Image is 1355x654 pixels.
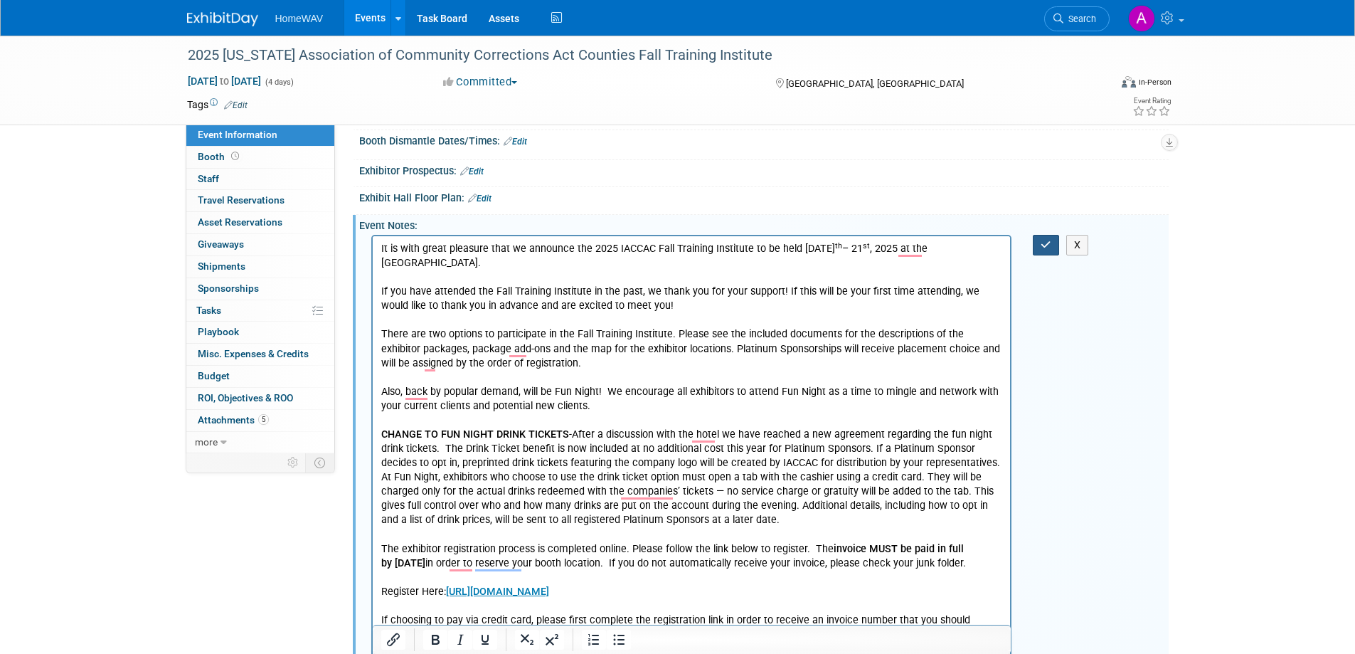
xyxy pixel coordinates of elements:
[540,630,564,650] button: Superscript
[582,630,606,650] button: Numbered list
[198,414,269,426] span: Attachments
[186,147,334,168] a: Booth
[186,322,334,343] a: Playbook
[186,432,334,453] a: more
[186,212,334,233] a: Asset Reservations
[1122,76,1136,88] img: Format-Inperson.png
[198,216,282,228] span: Asset Reservations
[359,160,1169,179] div: Exhibitor Prospectus:
[186,234,334,255] a: Giveaways
[198,392,293,404] span: ROI, Objectives & ROO
[196,305,221,316] span: Tasks
[1138,77,1171,88] div: In-Person
[504,137,527,147] a: Edit
[1128,5,1155,32] img: Amanda Jasper
[359,215,1169,233] div: Event Notes:
[468,194,491,204] a: Edit
[198,194,285,206] span: Travel Reservations
[198,238,244,250] span: Giveaways
[359,187,1169,206] div: Exhibit Hall Floor Plan:
[198,283,259,294] span: Sponsorships
[187,12,258,26] img: ExhibitDay
[448,630,472,650] button: Italic
[198,326,239,337] span: Playbook
[359,130,1169,149] div: Booth Dismantle Dates/Times:
[275,13,324,24] span: HomeWAV
[515,630,539,650] button: Subscript
[198,348,309,359] span: Misc. Expenses & Credits
[1063,14,1096,24] span: Search
[198,260,245,272] span: Shipments
[224,100,248,110] a: Edit
[186,388,334,409] a: ROI, Objectives & ROO
[305,453,334,472] td: Toggle Event Tabs
[187,75,262,88] span: [DATE] [DATE]
[186,344,334,365] a: Misc. Expenses & Credits
[1132,97,1171,105] div: Event Rating
[423,630,447,650] button: Bold
[228,151,242,162] span: Booth not reserved yet
[438,75,523,90] button: Committed
[1044,6,1110,31] a: Search
[258,414,269,425] span: 5
[198,370,230,381] span: Budget
[198,151,242,162] span: Booth
[195,436,218,448] span: more
[281,453,306,472] td: Personalize Event Tab Strip
[1026,74,1172,95] div: Event Format
[183,43,1088,68] div: 2025 [US_STATE] Association of Community Corrections Act Counties Fall Training Institute
[1066,235,1089,255] button: X
[786,78,964,89] span: [GEOGRAPHIC_DATA], [GEOGRAPHIC_DATA]
[186,169,334,190] a: Staff
[218,75,231,87] span: to
[186,256,334,278] a: Shipments
[264,78,294,87] span: (4 days)
[460,167,484,176] a: Edit
[186,410,334,431] a: Attachments5
[198,173,219,184] span: Staff
[473,630,497,650] button: Underline
[381,630,405,650] button: Insert/edit link
[186,125,334,146] a: Event Information
[198,129,277,140] span: Event Information
[186,300,334,322] a: Tasks
[187,97,248,112] td: Tags
[607,630,631,650] button: Bullet list
[186,366,334,387] a: Budget
[186,278,334,300] a: Sponsorships
[186,190,334,211] a: Travel Reservations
